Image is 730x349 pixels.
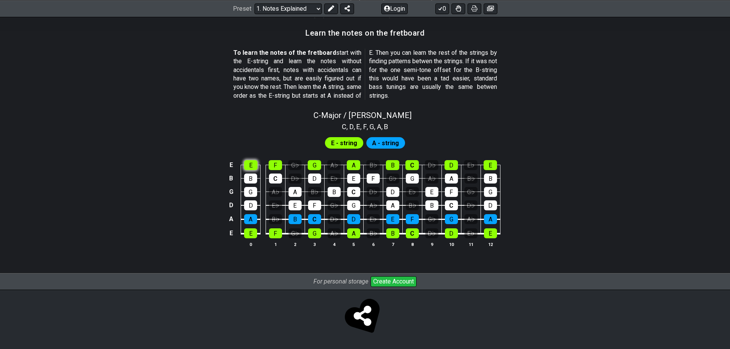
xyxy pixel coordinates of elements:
th: 0 [241,240,261,248]
div: F [445,187,458,197]
th: 10 [441,240,461,248]
div: G♭ [289,228,302,238]
td: E [226,159,236,172]
div: B♭ [269,214,282,224]
div: D♭ [367,187,380,197]
div: B♭ [406,200,419,210]
div: G [406,174,419,184]
div: A [347,228,360,238]
th: 9 [422,240,441,248]
button: Create Account [371,276,417,287]
span: First enable full edit mode to edit [331,138,357,149]
div: E♭ [269,200,282,210]
p: start with the E-string and learn the notes without accidentals first, notes with accidentals can... [233,49,497,100]
div: B [425,200,438,210]
span: D [349,121,354,132]
th: 5 [344,240,363,248]
div: E♭ [464,228,477,238]
div: A♭ [367,200,380,210]
span: , [367,121,370,132]
span: , [374,121,377,132]
div: F [269,160,282,170]
button: 0 [435,3,449,14]
div: A [484,214,497,224]
i: For personal storage [313,278,368,285]
div: B♭ [308,187,321,197]
th: 6 [363,240,383,248]
div: A♭ [464,214,477,224]
th: 1 [266,240,285,248]
button: Edit Preset [324,3,338,14]
div: B [484,174,497,184]
div: E♭ [367,214,380,224]
div: D [445,228,458,238]
h3: Learn the notes on the fretboard [305,29,425,37]
div: F [269,228,282,238]
div: A♭ [328,228,341,238]
div: C [269,174,282,184]
span: B [384,121,388,132]
div: F [406,214,419,224]
div: G [347,200,360,210]
th: 3 [305,240,324,248]
span: , [354,121,357,132]
div: D♭ [425,228,438,238]
div: E [244,160,258,170]
div: A [244,214,257,224]
div: D [484,200,497,210]
div: B [386,160,399,170]
div: E [484,228,497,238]
section: Scale pitch classes [338,120,392,132]
th: 7 [383,240,402,248]
div: E [425,187,438,197]
div: B [386,228,399,238]
div: G♭ [328,200,341,210]
div: A [347,160,360,170]
div: C [347,187,360,197]
div: B [244,174,257,184]
span: C - Major / [PERSON_NAME] [313,111,412,120]
button: Toggle Dexterity for all fretkits [451,3,465,14]
span: Click to store and share! [347,300,384,337]
div: A [289,187,302,197]
div: A [386,200,399,210]
span: Preset [233,5,251,12]
span: , [381,121,384,132]
div: D [347,214,360,224]
th: 12 [481,240,500,248]
div: F [308,200,321,210]
div: B♭ [367,228,380,238]
div: C [445,200,458,210]
div: E [484,160,497,170]
div: E♭ [328,174,341,184]
div: E [244,228,257,238]
span: F [363,121,367,132]
div: D♭ [328,214,341,224]
div: C [405,160,419,170]
div: A♭ [327,160,341,170]
div: C [308,214,321,224]
div: B [328,187,341,197]
div: D [244,200,257,210]
div: E [386,214,399,224]
div: E [289,200,302,210]
div: G [445,214,458,224]
span: E [356,121,360,132]
button: Create image [484,3,497,14]
button: Login [381,3,408,14]
div: G♭ [464,187,477,197]
div: D♭ [289,174,302,184]
span: , [360,121,363,132]
th: 8 [402,240,422,248]
div: E [347,174,360,184]
div: B♭ [366,160,380,170]
span: A [377,121,381,132]
div: C [406,228,419,238]
span: G [369,121,374,132]
td: E [226,226,236,241]
div: D [445,160,458,170]
span: , [346,121,349,132]
div: D [386,187,399,197]
button: Print [468,3,481,14]
div: D [308,174,321,184]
